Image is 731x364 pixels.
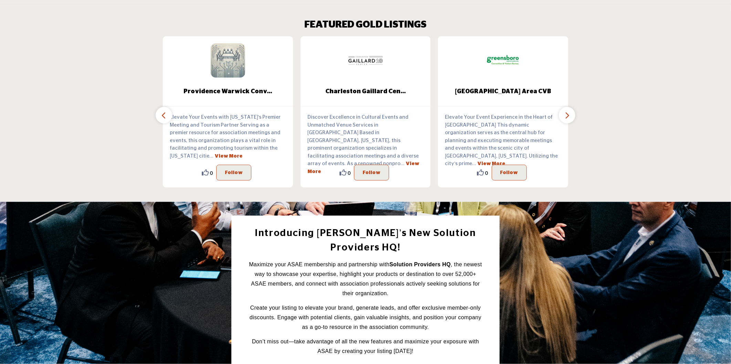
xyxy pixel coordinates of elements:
b: Greensboro Area CVB [448,83,558,101]
span: 0 [210,169,213,176]
a: [GEOGRAPHIC_DATA] Area CVB [438,83,568,101]
span: Maximize your ASAE membership and partnership with , the newest way to showcase your expertise, h... [249,261,482,296]
p: Follow [225,169,243,177]
span: Create your listing to elevate your brand, generate leads, and offer exclusive member-only discou... [250,305,481,330]
button: Follow [492,165,527,181]
span: Charleston Gaillard Cen... [311,87,420,96]
img: Providence Warwick Convention & Visitors Bureau [211,43,245,78]
p: Follow [363,169,380,177]
p: Discover Excellence in Cultural Events and Unmatched Venue Services in [GEOGRAPHIC_DATA] Based in... [307,114,424,175]
p: Follow [500,169,518,177]
strong: Solution Providers HQ [389,261,451,267]
b: Charleston Gaillard Center [311,83,420,101]
button: Follow [354,165,389,181]
span: 0 [348,169,351,176]
a: View More [215,154,242,159]
span: ... [401,161,405,166]
h2: Introducing [PERSON_NAME]’s New Solution Providers HQ! [247,226,484,255]
a: Charleston Gaillard Cen... [301,83,431,101]
p: Elevate Your Events with [US_STATE]'s Premier Meeting and Tourism Partner Serving as a premier re... [170,114,286,160]
span: ... [209,153,213,159]
span: [GEOGRAPHIC_DATA] Area CVB [448,87,558,96]
span: 0 [485,169,488,176]
img: Greensboro Area CVB [486,43,520,78]
h2: FEATURED GOLD LISTINGS [304,19,427,31]
a: View More [477,161,505,166]
img: Charleston Gaillard Center [348,43,383,78]
span: Don’t miss out—take advantage of all the new features and maximize your exposure with ASAE by cre... [252,339,479,354]
p: Elevate Your Event Experience in the Heart of [GEOGRAPHIC_DATA] This dynamic organization serves ... [445,114,561,168]
b: Providence Warwick Convention & Visitors Bureau [173,83,283,101]
button: Follow [216,165,251,181]
span: Providence Warwick Conv... [173,87,283,96]
a: Providence Warwick Conv... [163,83,293,101]
span: ... [472,161,476,166]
